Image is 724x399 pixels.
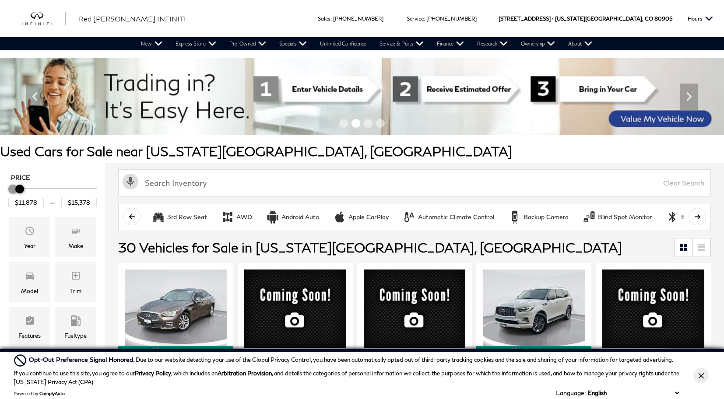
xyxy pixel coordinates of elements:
[348,213,389,221] div: Apple CarPlay
[514,37,562,50] a: Ownership
[134,37,599,50] nav: Main Navigation
[9,307,50,347] div: FeaturesFeatures
[169,37,223,50] a: Express Store
[351,119,360,128] span: Go to slide 2
[418,213,494,221] div: Automatic Climate Control
[8,185,17,193] div: Minimum Price
[376,119,385,128] span: Go to slide 4
[39,391,65,396] a: ComplyAuto
[407,15,424,22] span: Service
[70,313,81,331] span: Fueltype
[11,174,94,182] h5: Price
[25,268,35,286] span: Model
[602,269,704,348] img: 2022 INFINITI QX60 LUXE
[426,15,477,22] a: [PHONE_NUMBER]
[503,208,573,226] button: Backup CameraBackup Camera
[147,208,212,226] button: 3rd Row Seat3rd Row Seat
[22,12,66,26] a: infiniti
[693,368,709,383] button: Close Button
[118,169,711,196] input: Search Inventory
[24,241,35,251] div: Year
[15,185,24,193] div: Maximum Price
[471,37,514,50] a: Research
[118,346,233,356] div: 360° WalkAround
[70,268,81,286] span: Trim
[661,208,714,226] button: BluetoothBluetooth
[64,331,87,340] div: Fueltype
[476,346,591,356] div: 360° WalkAround
[70,224,81,241] span: Make
[123,208,141,225] button: scroll left
[261,208,324,226] button: Android AutoAndroid Auto
[328,208,394,226] button: Apple CarPlayApple CarPlay
[313,37,373,50] a: Unlimited Confidence
[55,217,96,257] div: MakeMake
[134,37,169,50] a: New
[61,197,97,208] input: Maximum
[681,213,710,221] div: Bluetooth
[403,210,416,224] div: Automatic Climate Control
[68,241,83,251] div: Make
[221,210,234,224] div: AWD
[22,12,66,26] img: INFINITI
[236,213,252,221] div: AWD
[14,370,679,385] p: If you continue to use this site, you agree to our , which includes an , and details the categori...
[244,269,346,348] img: 2016 INFINITI Q50 3.0t Premium
[364,119,373,128] span: Go to slide 3
[55,307,96,347] div: FueltypeFueltype
[680,84,698,110] div: Next
[524,213,569,221] div: Backup Camera
[281,213,319,221] div: Android Auto
[29,355,673,364] div: Due to our website detecting your use of the Global Privacy Control, you have been automatically ...
[430,37,471,50] a: Finance
[70,286,81,296] div: Trim
[266,210,279,224] div: Android Auto
[216,208,257,226] button: AWDAWD
[598,213,652,221] div: Blind Spot Monitor
[152,210,165,224] div: 3rd Row Seat
[8,182,97,208] div: Price
[79,14,186,23] span: Red [PERSON_NAME] INFINITI
[125,269,227,346] img: 2014 INFINITI Q50 Premium
[508,210,521,224] div: Backup Camera
[25,224,35,241] span: Year
[499,15,672,22] a: [STREET_ADDRESS] • [US_STATE][GEOGRAPHIC_DATA], CO 80905
[14,391,65,396] div: Powered by
[135,370,171,377] a: Privacy Policy
[79,14,186,24] a: Red [PERSON_NAME] INFINITI
[25,313,35,331] span: Features
[483,269,585,346] img: 2022 INFINITI QX80 LUXE
[689,208,706,225] button: scroll right
[223,37,273,50] a: Pre-Owned
[586,388,681,397] select: Language Select
[666,210,679,224] div: Bluetooth
[578,208,657,226] button: Blind Spot MonitorBlind Spot Monitor
[398,208,499,226] button: Automatic Climate ControlAutomatic Climate Control
[333,210,346,224] div: Apple CarPlay
[339,119,348,128] span: Go to slide 1
[333,15,383,22] a: [PHONE_NUMBER]
[9,262,50,302] div: ModelModel
[661,349,717,371] a: Live Chat
[218,370,272,377] strong: Arbitration Provision
[55,262,96,302] div: TrimTrim
[9,217,50,257] div: YearYear
[167,213,207,221] div: 3rd Row Seat
[123,174,138,189] svg: Click to toggle on voice search
[8,197,44,208] input: Minimum
[26,84,44,110] div: Previous
[330,15,332,22] span: :
[364,269,466,348] img: 2019 INFINITI Q50 Red Sport 400
[373,37,430,50] a: Service & Parts
[562,37,599,50] a: About
[556,390,586,396] div: Language:
[424,15,425,22] span: :
[29,356,136,363] span: Opt-Out Preference Signal Honored .
[583,210,596,224] div: Blind Spot Monitor
[21,286,38,296] div: Model
[318,15,330,22] span: Sales
[118,239,622,255] span: 30 Vehicles for Sale in [US_STATE][GEOGRAPHIC_DATA], [GEOGRAPHIC_DATA]
[18,331,41,340] div: Features
[273,37,313,50] a: Specials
